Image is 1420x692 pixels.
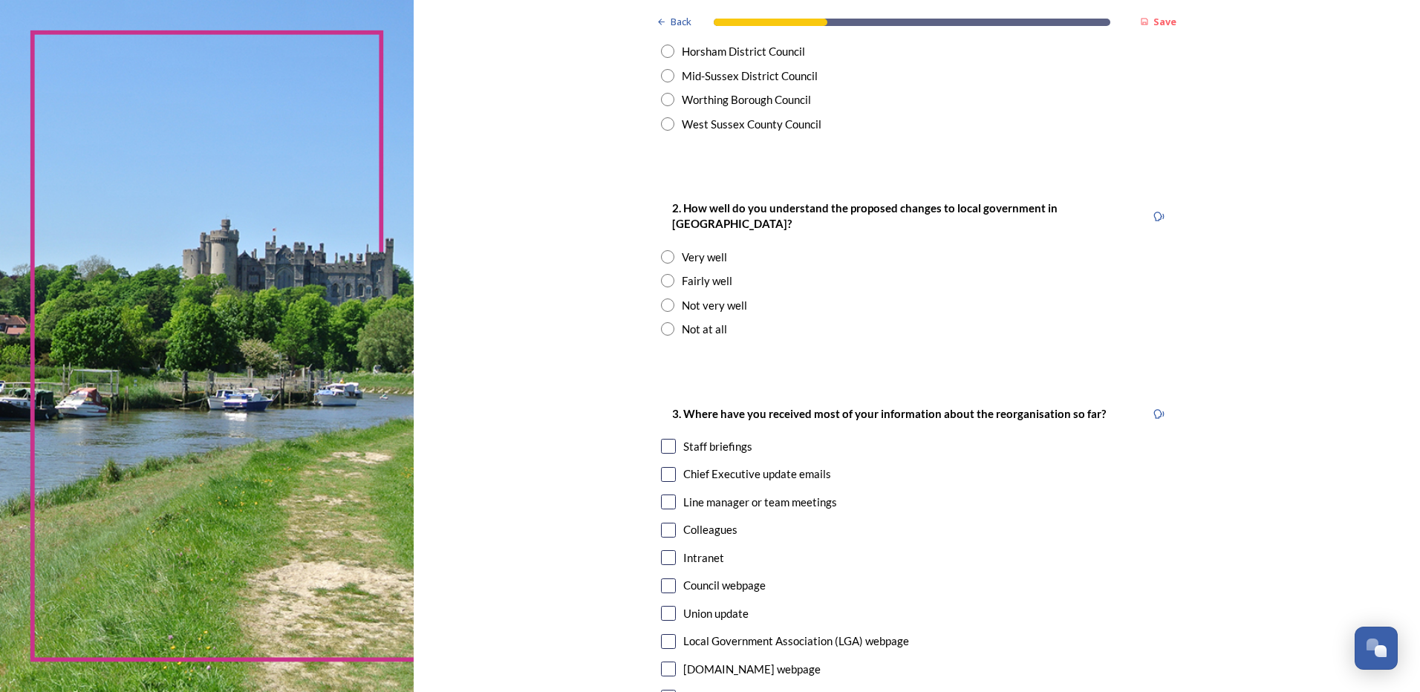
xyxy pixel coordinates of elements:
[682,91,811,108] div: Worthing Borough Council
[682,249,727,266] div: Very well
[682,321,727,338] div: Not at all
[671,15,691,29] span: Back
[683,494,837,511] div: Line manager or team meetings
[683,466,831,483] div: Chief Executive update emails
[683,549,724,567] div: Intranet
[1355,627,1398,670] button: Open Chat
[683,661,821,678] div: [DOMAIN_NAME] webpage
[1153,15,1176,28] strong: Save
[683,577,766,594] div: Council webpage
[683,438,752,455] div: Staff briefings
[682,68,818,85] div: Mid-Sussex District Council
[672,201,1060,230] strong: 2. How well do you understand the proposed changes to local government in [GEOGRAPHIC_DATA]?
[672,407,1106,420] strong: 3. Where have you received most of your information about the reorganisation so far?
[683,633,909,650] div: Local Government Association (LGA) webpage
[683,521,737,538] div: Colleagues
[682,43,805,60] div: Horsham District Council
[682,116,821,133] div: West Sussex County Council
[682,272,732,290] div: Fairly well
[682,297,747,314] div: Not very well
[683,605,749,622] div: Union update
